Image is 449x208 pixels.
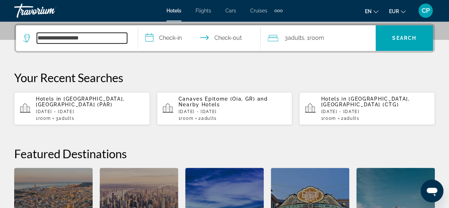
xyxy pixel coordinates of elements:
span: [GEOGRAPHIC_DATA], [GEOGRAPHIC_DATA] (PAR) [36,96,125,107]
button: Travelers: 3 adults, 0 children [261,25,376,51]
span: CP [422,7,430,14]
p: [DATE] - [DATE] [36,109,144,114]
a: Cars [225,8,236,14]
a: Travorium [14,1,85,20]
span: 1 [179,116,193,121]
button: Check in and out dates [138,25,260,51]
a: Cruises [250,8,267,14]
span: , 1 [304,33,324,43]
span: 1 [36,116,51,121]
span: 2 [341,116,360,121]
a: Flights [196,8,211,14]
a: Hotels [166,8,181,14]
button: Extra navigation items [274,5,283,16]
span: Adults [201,116,217,121]
button: Change currency [389,6,406,16]
span: Room [323,116,336,121]
span: Hotels in [321,96,346,102]
span: Canaves Epitome (Oia, GR) [179,96,255,102]
span: en [365,9,372,14]
span: 3 [285,33,304,43]
span: Room [310,34,324,41]
span: Adults [59,116,74,121]
span: EUR [389,9,399,14]
button: Search [376,25,433,51]
span: 1 [321,116,336,121]
button: Hotels in [GEOGRAPHIC_DATA], [GEOGRAPHIC_DATA] (CTG)[DATE] - [DATE]1Room2Adults [299,92,435,125]
p: Your Recent Searches [14,70,435,85]
span: Room [181,116,193,121]
button: Hotels in [GEOGRAPHIC_DATA], [GEOGRAPHIC_DATA] (PAR)[DATE] - [DATE]1Room3Adults [14,92,150,125]
span: Adults [344,116,359,121]
p: [DATE] - [DATE] [321,109,429,114]
span: Hotels in [36,96,61,102]
button: Canaves Epitome (Oia, GR) and Nearby Hotels[DATE] - [DATE]1Room2Adults [157,92,292,125]
p: [DATE] - [DATE] [179,109,287,114]
span: [GEOGRAPHIC_DATA], [GEOGRAPHIC_DATA] (CTG) [321,96,410,107]
span: Search [392,35,416,41]
span: and Nearby Hotels [179,96,268,107]
h2: Featured Destinations [14,146,435,161]
span: Adults [288,34,304,41]
span: 3 [56,116,74,121]
button: User Menu [416,3,435,18]
button: Change language [365,6,378,16]
div: Search widget [16,25,433,51]
iframe: Bouton de lancement de la fenêtre de messagerie [421,180,443,202]
span: 2 [198,116,217,121]
span: Room [38,116,51,121]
